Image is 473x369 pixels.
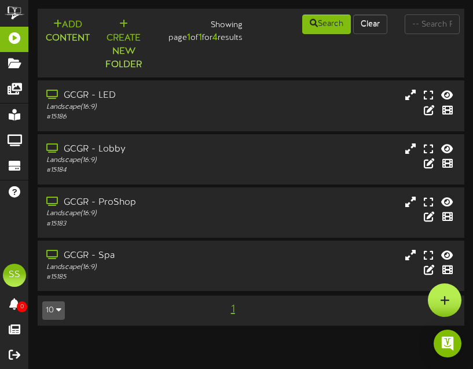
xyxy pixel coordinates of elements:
div: Landscape ( 16:9 ) [46,209,207,219]
div: # 15183 [46,219,207,229]
div: Showing page of for results [142,13,251,45]
div: Open Intercom Messenger [434,330,461,357]
div: Landscape ( 16:9 ) [46,156,207,165]
div: # 15186 [46,112,207,122]
strong: 1 [199,32,202,43]
div: # 15185 [46,272,207,282]
button: Clear [353,14,387,34]
input: -- Search Playlists by Name -- [405,14,460,34]
strong: 4 [212,32,218,43]
div: GCGR - LED [46,89,207,102]
div: SS [3,264,26,287]
div: Landscape ( 16:9 ) [46,102,207,112]
strong: 1 [187,32,190,43]
div: GCGR - Spa [46,249,207,263]
div: # 15184 [46,165,207,175]
span: 1 [228,303,238,316]
div: GCGR - Lobby [46,143,207,156]
div: GCGR - ProShop [46,196,207,209]
button: Add Content [42,18,93,46]
button: Create New Folder [102,18,145,72]
span: 0 [17,301,27,312]
button: Search [302,14,351,34]
button: 10 [42,301,65,320]
div: Landscape ( 16:9 ) [46,263,207,272]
